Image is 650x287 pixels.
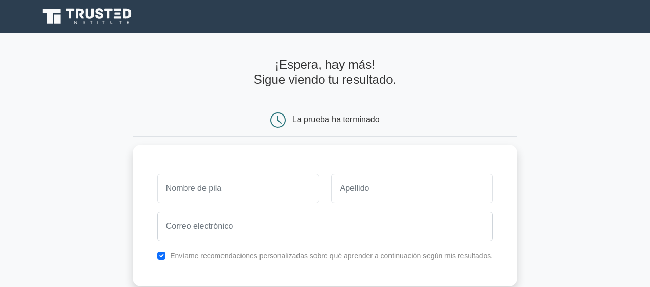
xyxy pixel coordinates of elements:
input: Correo electrónico [157,212,493,241]
font: Envíame recomendaciones personalizadas sobre qué aprender a continuación según mis resultados. [170,252,493,260]
input: Nombre de pila [157,174,319,203]
font: La prueba ha terminado [292,115,380,124]
input: Apellido [331,174,493,203]
font: Sigue viendo tu resultado. [254,72,397,86]
font: ¡Espera, hay más! [275,58,375,71]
